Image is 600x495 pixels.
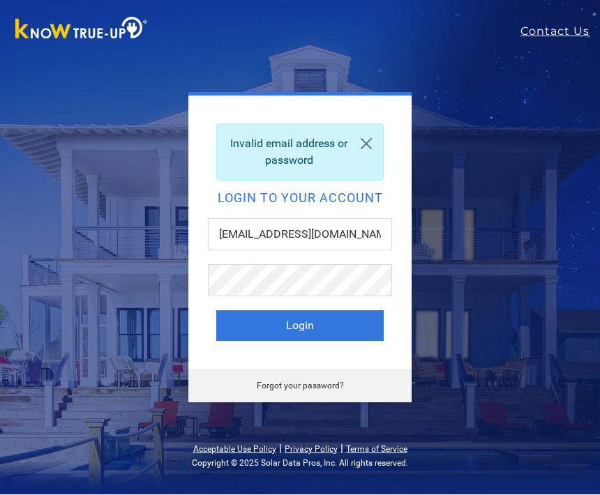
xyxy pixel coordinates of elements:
[279,442,282,455] span: |
[208,219,392,251] input: Email
[193,445,276,455] a: Acceptable Use Policy
[8,15,155,46] img: Know True-Up
[340,442,343,455] span: |
[216,192,384,205] h2: Login to your account
[346,445,407,455] a: Terms of Service
[285,445,338,455] a: Privacy Policy
[350,125,383,164] a: Close
[216,124,384,181] div: Invalid email address or password
[520,24,600,40] a: Contact Us
[216,311,384,342] button: Login
[257,381,344,391] a: Forgot your password?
